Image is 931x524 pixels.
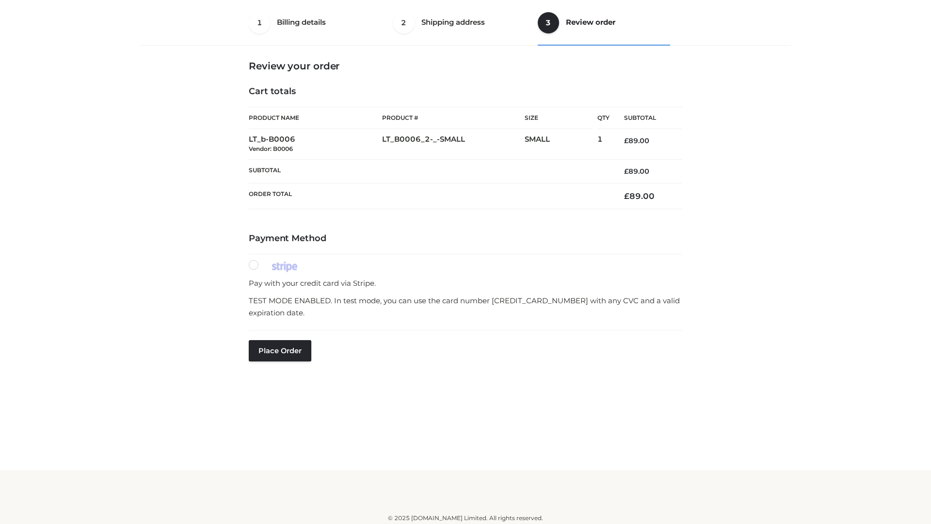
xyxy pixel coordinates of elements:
[249,107,382,129] th: Product Name
[597,129,610,160] td: 1
[249,295,682,319] p: TEST MODE ENABLED. In test mode, you can use the card number [CREDIT_CARD_NUMBER] with any CVC an...
[249,145,293,152] small: Vendor: B0006
[624,191,629,201] span: £
[249,277,682,290] p: Pay with your credit card via Stripe.
[624,136,628,145] span: £
[249,86,682,97] h4: Cart totals
[597,107,610,129] th: Qty
[249,159,610,183] th: Subtotal
[249,129,382,160] td: LT_b-B0006
[144,513,787,523] div: © 2025 [DOMAIN_NAME] Limited. All rights reserved.
[382,107,525,129] th: Product #
[610,107,682,129] th: Subtotal
[624,167,628,176] span: £
[249,340,311,361] button: Place order
[249,183,610,209] th: Order Total
[525,129,597,160] td: SMALL
[624,191,655,201] bdi: 89.00
[249,233,682,244] h4: Payment Method
[624,136,649,145] bdi: 89.00
[624,167,649,176] bdi: 89.00
[525,107,593,129] th: Size
[382,129,525,160] td: LT_B0006_2-_-SMALL
[249,60,682,72] h3: Review your order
